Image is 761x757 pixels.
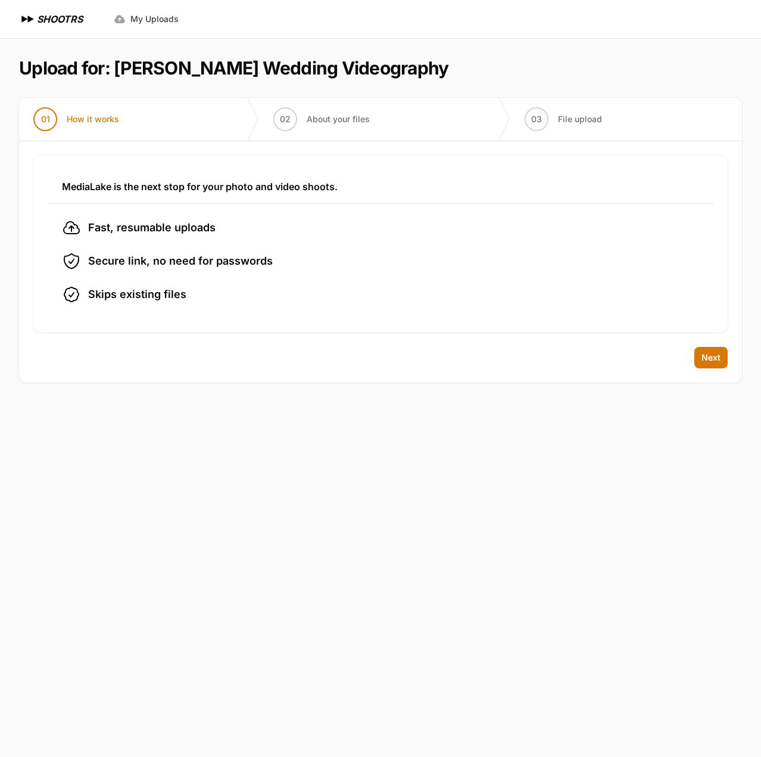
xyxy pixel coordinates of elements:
h3: MediaLake is the next stop for your photo and video shoots. [62,179,699,194]
button: 01 How it works [19,98,133,141]
a: My Uploads [107,8,186,30]
h1: SHOOTRS [37,12,83,26]
span: Fast, resumable uploads [88,219,216,236]
span: My Uploads [130,13,179,25]
span: 03 [531,113,542,125]
span: 01 [41,113,50,125]
button: 02 About your files [259,98,384,141]
img: SHOOTRS [19,12,37,26]
span: How it works [67,113,119,125]
span: Secure link, no need for passwords [88,253,273,269]
span: File upload [558,113,602,125]
button: 03 File upload [510,98,616,141]
span: Skips existing files [88,286,186,303]
span: Next [701,352,721,364]
span: 02 [280,113,291,125]
h1: Upload for: [PERSON_NAME] Wedding Videography [19,57,448,79]
span: About your files [307,113,370,125]
button: Next [694,347,728,368]
a: SHOOTRS SHOOTRS [19,12,83,26]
